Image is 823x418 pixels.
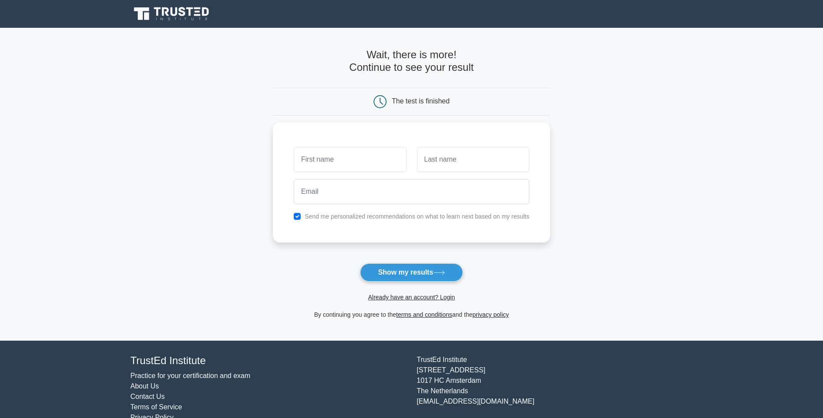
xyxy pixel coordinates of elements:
a: terms and conditions [396,311,452,318]
input: Email [294,179,529,204]
a: Already have an account? Login [368,294,455,301]
div: The test is finished [392,97,449,105]
a: Terms of Service [131,403,182,411]
input: Last name [417,147,529,172]
a: About Us [131,382,159,390]
div: By continuing you agree to the and the [268,309,555,320]
a: privacy policy [472,311,509,318]
a: Contact Us [131,393,165,400]
h4: Wait, there is more! Continue to see your result [273,49,550,74]
button: Show my results [360,263,462,282]
a: Practice for your certification and exam [131,372,251,379]
label: Send me personalized recommendations on what to learn next based on my results [305,213,529,220]
h4: TrustEd Institute [131,355,407,367]
input: First name [294,147,406,172]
